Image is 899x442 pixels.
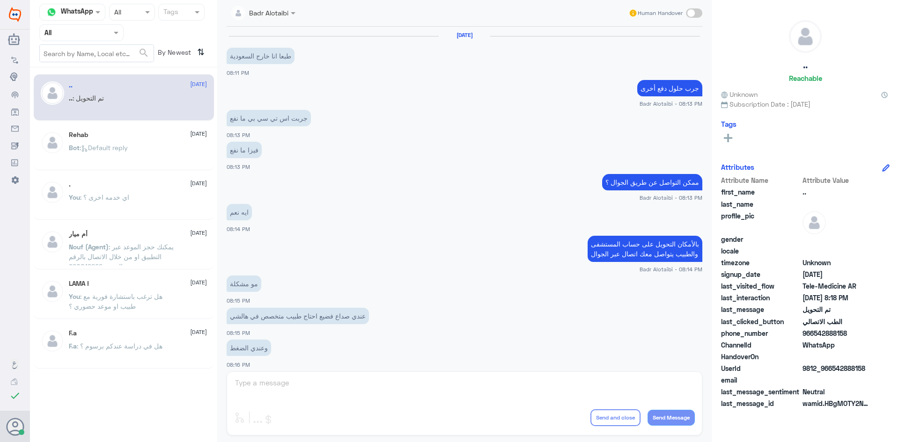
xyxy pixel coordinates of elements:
[227,362,250,368] span: 08:16 PM
[80,193,129,201] span: : اي خدمه اخرى ؟
[803,211,826,234] img: defaultAdmin.png
[227,70,249,76] span: 08:11 PM
[640,194,702,202] span: Badr Alotaibi - 08:13 PM
[721,99,890,109] span: Subscription Date : [DATE]
[227,48,295,64] p: 2/8/2025, 8:11 PM
[721,246,801,256] span: locale
[77,342,162,350] span: : هل في دراسة عندكم برسوم ؟
[721,340,801,350] span: ChannelId
[803,281,870,291] span: Tele-Medicine AR
[721,375,801,385] span: email
[803,363,870,373] span: 9812_966542888158
[227,132,250,138] span: 08:13 PM
[227,142,262,158] p: 2/8/2025, 8:13 PM
[588,236,702,262] p: 2/8/2025, 8:14 PM
[190,278,207,287] span: [DATE]
[69,131,88,139] h5: Rehab
[227,340,271,356] p: 2/8/2025, 8:16 PM
[41,181,64,204] img: defaultAdmin.png
[721,258,801,268] span: timezone
[803,387,870,397] span: 0
[69,292,80,300] span: You
[803,187,870,197] span: ..
[9,390,21,401] i: check
[227,330,250,336] span: 08:15 PM
[227,164,250,170] span: 08:13 PM
[648,410,695,426] button: Send Message
[803,304,870,314] span: تم التحويل
[721,317,801,326] span: last_clicked_button
[44,5,59,19] img: whatsapp.png
[227,297,250,304] span: 08:15 PM
[789,74,822,82] h6: Reachable
[803,234,870,244] span: null
[190,80,207,88] span: [DATE]
[721,175,801,185] span: Attribute Name
[41,81,64,105] img: defaultAdmin.png
[637,80,702,96] p: 2/8/2025, 8:13 PM
[69,181,71,188] h5: .
[803,340,870,350] span: 2
[227,204,252,220] p: 2/8/2025, 8:14 PM
[439,32,490,38] h6: [DATE]
[721,89,758,99] span: Unknown
[69,144,80,152] span: Bot
[9,7,21,22] img: Widebot Logo
[69,280,89,288] h5: LAMA !
[41,329,64,353] img: defaultAdmin.png
[69,329,77,337] h5: F.a
[721,234,801,244] span: gender
[721,328,801,338] span: phone_number
[69,94,73,102] span: ..
[73,94,104,102] span: : تم التحويل
[803,293,870,303] span: 2025-08-02T17:18:58.518Z
[227,226,250,232] span: 08:14 PM
[803,375,870,385] span: null
[721,187,801,197] span: first_name
[69,342,77,350] span: F.a
[640,265,702,273] span: Badr Alotaibi - 08:14 PM
[41,131,64,154] img: defaultAdmin.png
[803,317,870,326] span: الطب الاتصالي
[803,399,870,408] span: wamid.HBgMOTY2NTQyODg4MTU4FQIAEhggOUNEODcyRUU2RkUwNUIyNjUxNUYyRjk1QUJFN0E3N0YA
[721,387,801,397] span: last_message_sentiment
[721,399,801,408] span: last_message_id
[721,304,801,314] span: last_message
[803,175,870,185] span: Attribute Value
[138,47,149,58] span: search
[789,21,821,52] img: defaultAdmin.png
[721,269,801,279] span: signup_date
[190,328,207,336] span: [DATE]
[69,243,109,251] span: Nouf (Agent)
[190,130,207,138] span: [DATE]
[721,281,801,291] span: last_visited_flow
[69,230,88,238] h5: أم ميار
[41,280,64,303] img: defaultAdmin.png
[721,211,801,232] span: profile_pic
[227,308,369,324] p: 2/8/2025, 8:15 PM
[803,246,870,256] span: null
[721,293,801,303] span: last_interaction
[69,292,162,310] span: : هل ترغب باستشارة فورية مع طبيب او موعد حضوري ؟
[640,100,702,108] span: Badr Alotaibi - 08:13 PM
[190,179,207,188] span: [DATE]
[803,60,808,71] h5: ..
[6,418,24,435] button: Avatar
[803,328,870,338] span: 966542888158
[227,275,261,292] p: 2/8/2025, 8:15 PM
[721,120,737,128] h6: Tags
[190,229,207,237] span: [DATE]
[803,269,870,279] span: 2025-08-02T17:01:03.804Z
[154,44,193,63] span: By Newest
[69,81,73,89] h5: ..
[803,352,870,362] span: null
[721,199,801,209] span: last_name
[721,163,754,171] h6: Attributes
[803,258,870,268] span: Unknown
[40,45,154,62] input: Search by Name, Local etc…
[602,174,702,190] p: 2/8/2025, 8:13 PM
[69,193,80,201] span: You
[162,7,178,19] div: Tags
[590,409,641,426] button: Send and close
[721,363,801,373] span: UserId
